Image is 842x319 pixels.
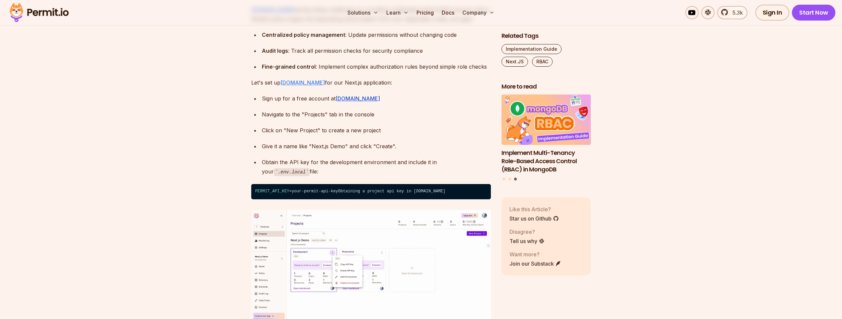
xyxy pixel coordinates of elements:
[501,44,562,54] a: Implementation Guide
[262,110,491,119] div: Navigate to the "Projects" tab in the console
[501,95,591,145] img: Implement Multi-Tenancy Role-Based Access Control (RBAC) in MongoDB
[501,83,591,91] h2: More to read
[532,57,553,67] a: RBAC
[509,205,559,213] p: Like this Article?
[501,95,591,174] a: Implement Multi-Tenancy Role-Based Access Control (RBAC) in MongoDBImplement Multi-Tenancy Role-B...
[501,57,528,67] a: Next.JS
[262,126,491,135] div: Click on "New Project" to create a new project
[7,1,72,24] img: Permit logo
[262,158,491,176] div: Obtain the API key for the development environment and include it in your file:
[274,168,310,176] code: .env.local
[414,6,436,19] a: Pricing
[514,178,517,181] button: Go to slide 3
[439,6,457,19] a: Docs
[501,95,591,182] div: Posts
[384,6,411,19] button: Learn
[262,46,491,55] div: : Track all permission checks for security compliance
[336,95,380,102] a: [DOMAIN_NAME]
[501,149,591,173] h3: Implement Multi-Tenancy Role-Based Access Control (RBAC) in MongoDB
[509,250,561,258] p: Want more?
[460,6,497,19] button: Company
[792,5,835,21] a: Start Now
[345,6,381,19] button: Solutions
[262,142,491,151] div: Give it a name like "Next.js Demo" and click "Create".
[509,237,545,245] a: Tell us why
[509,215,559,223] a: Star us on Github
[262,63,316,70] strong: Fine-grained control
[262,30,491,39] div: : Update permissions without changing code
[501,32,591,40] h2: Related Tags
[508,178,511,180] button: Go to slide 2
[280,79,325,86] a: [DOMAIN_NAME]
[501,95,591,174] li: 3 of 3
[255,189,289,194] span: PERMIT_API_KEY
[509,260,561,268] a: Join our Substack
[755,5,790,21] a: Sign In
[728,9,743,17] span: 5.3k
[262,94,491,103] div: Sign up for a free account at
[262,62,491,71] div: : Implement complex authorization rules beyond simple role checks
[251,78,491,87] p: Let's set up for our Next.js application:
[262,47,288,54] strong: Audit logs
[262,32,345,38] strong: Centralized policy management
[251,184,491,199] code: =your-permit-api-keyObtaining a project api key in [DOMAIN_NAME]
[502,178,505,180] button: Go to slide 1
[509,228,545,236] p: Disagree?
[717,6,747,19] a: 5.3k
